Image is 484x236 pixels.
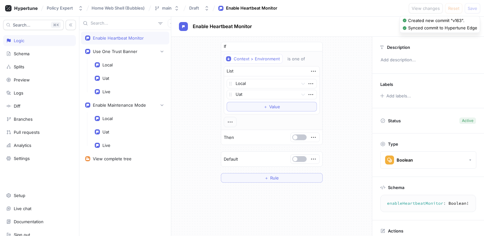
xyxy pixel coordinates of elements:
[234,56,280,62] div: Context > Environment
[14,77,30,82] div: Preview
[14,193,25,198] div: Setup
[102,76,109,81] div: Uat
[14,143,31,148] div: Analytics
[226,5,277,11] div: Enable Heartbeat Monitor
[93,156,132,161] div: View complete tree
[387,45,410,50] p: Description
[465,3,480,13] button: Save
[227,68,233,74] div: List
[102,62,113,67] div: Local
[224,54,283,64] button: Context > Environment
[14,90,23,95] div: Logs
[14,130,40,135] div: Pull requests
[269,105,280,109] span: Value
[14,156,30,161] div: Settings
[47,5,73,11] div: Policy Expert
[397,157,413,163] div: Boolean
[263,105,268,109] span: ＋
[93,35,144,41] div: Enable Heartbeat Monitor
[388,228,403,233] p: Actions
[102,129,109,134] div: Uat
[445,3,462,13] button: Reset
[270,176,279,180] span: Rule
[224,156,238,163] p: Default
[14,206,31,211] div: Live chat
[152,3,182,13] button: main
[51,22,61,28] div: K
[448,6,459,10] span: Reset
[378,55,479,65] p: Add description...
[102,116,113,121] div: Local
[287,56,305,62] div: is one of
[388,185,404,190] p: Schema
[189,5,199,11] div: Draft
[412,6,440,10] span: View changes
[221,173,323,183] button: ＋Rule
[227,102,317,111] button: ＋Value
[102,89,110,94] div: Live
[91,20,156,27] input: Search...
[408,25,477,31] div: Synced commit to Hypertune Edge
[102,143,110,148] div: Live
[3,216,76,227] a: Documentation
[162,5,172,11] div: main
[92,6,145,10] span: Home Web Shell (Bubbles)
[14,38,24,43] div: Logic
[3,20,64,30] button: Search...K
[14,103,20,109] div: Diff
[408,18,464,24] div: Created new commit "v163".
[193,24,252,29] span: Enable Heartbeat Monitor
[468,6,477,10] span: Save
[285,54,314,64] button: is one of
[388,116,401,125] p: Status
[14,117,33,122] div: Branches
[13,23,30,27] span: Search...
[264,176,269,180] span: ＋
[93,49,137,54] div: Use One Trust Banner
[93,103,146,108] div: Enable Maintenance Mode
[386,94,411,98] div: Add labels...
[378,92,413,100] button: Add labels...
[383,198,473,209] textarea: enableHeartbeatMonitor: Boolean!
[224,134,234,141] p: Then
[462,118,473,124] div: Active
[224,43,226,50] p: If
[380,82,393,87] p: Labels
[14,219,44,224] div: Documentation
[380,151,476,169] button: Boolean
[388,141,398,147] p: Type
[14,51,29,56] div: Schema
[44,3,86,13] button: Policy Expert
[409,3,443,13] button: View changes
[187,3,212,13] button: Draft
[14,64,24,69] div: Splits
